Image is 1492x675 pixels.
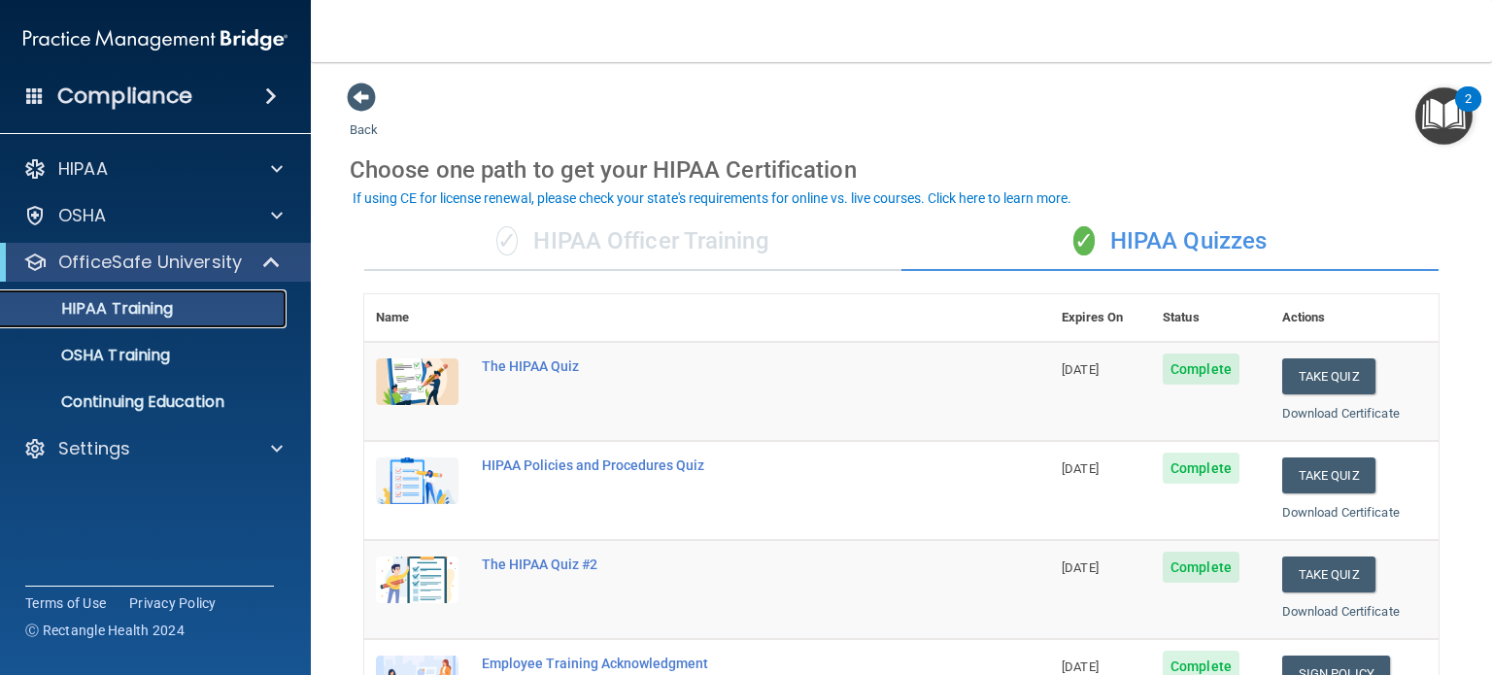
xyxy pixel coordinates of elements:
[23,204,283,227] a: OSHA
[23,437,283,460] a: Settings
[58,204,107,227] p: OSHA
[1282,358,1375,394] button: Take Quiz
[482,557,953,572] div: The HIPAA Quiz #2
[1062,560,1099,575] span: [DATE]
[350,142,1453,198] div: Choose one path to get your HIPAA Certification
[350,99,378,137] a: Back
[1163,354,1239,385] span: Complete
[482,656,953,671] div: Employee Training Acknowledgment
[901,213,1439,271] div: HIPAA Quizzes
[353,191,1071,205] div: If using CE for license renewal, please check your state's requirements for online vs. live cours...
[364,294,470,342] th: Name
[58,157,108,181] p: HIPAA
[23,157,283,181] a: HIPAA
[23,251,282,274] a: OfficeSafe University
[1163,552,1239,583] span: Complete
[350,188,1074,208] button: If using CE for license renewal, please check your state's requirements for online vs. live cours...
[25,621,185,640] span: Ⓒ Rectangle Health 2024
[1282,604,1400,619] a: Download Certificate
[58,437,130,460] p: Settings
[23,20,288,59] img: PMB logo
[13,299,173,319] p: HIPAA Training
[1062,461,1099,476] span: [DATE]
[1151,294,1271,342] th: Status
[1282,505,1400,520] a: Download Certificate
[129,593,217,613] a: Privacy Policy
[25,593,106,613] a: Terms of Use
[482,457,953,473] div: HIPAA Policies and Procedures Quiz
[57,83,192,110] h4: Compliance
[1271,294,1439,342] th: Actions
[1282,457,1375,493] button: Take Quiz
[1073,226,1095,255] span: ✓
[13,392,278,412] p: Continuing Education
[1282,406,1400,421] a: Download Certificate
[1062,362,1099,377] span: [DATE]
[1062,659,1099,674] span: [DATE]
[1282,557,1375,592] button: Take Quiz
[496,226,518,255] span: ✓
[1050,294,1151,342] th: Expires On
[364,213,901,271] div: HIPAA Officer Training
[13,346,170,365] p: OSHA Training
[1163,453,1239,484] span: Complete
[482,358,953,374] div: The HIPAA Quiz
[1465,99,1472,124] div: 2
[1415,87,1473,145] button: Open Resource Center, 2 new notifications
[58,251,242,274] p: OfficeSafe University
